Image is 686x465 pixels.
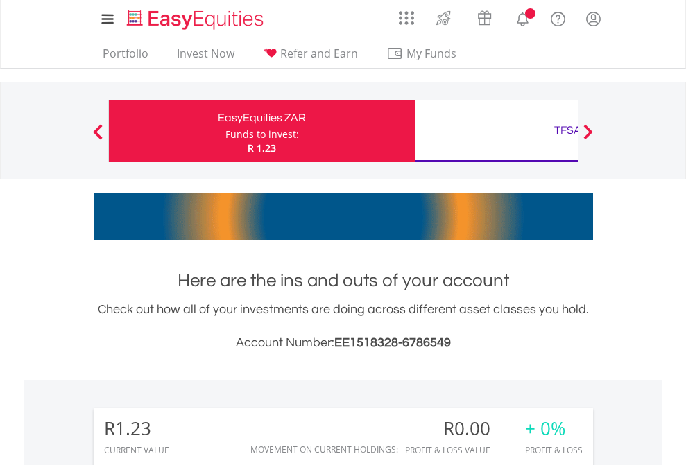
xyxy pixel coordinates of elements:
[104,419,169,439] div: R1.23
[171,46,240,68] a: Invest Now
[525,446,583,455] div: Profit & Loss
[257,46,363,68] a: Refer and Earn
[399,10,414,26] img: grid-menu-icon.svg
[405,419,508,439] div: R0.00
[94,268,593,293] h1: Here are the ins and outs of your account
[540,3,576,31] a: FAQ's and Support
[386,44,477,62] span: My Funds
[124,8,269,31] img: EasyEquities_Logo.png
[94,193,593,240] img: EasyMortage Promotion Banner
[576,3,611,34] a: My Profile
[94,333,593,353] h3: Account Number:
[280,46,358,61] span: Refer and Earn
[473,7,496,29] img: vouchers-v2.svg
[464,3,505,29] a: Vouchers
[121,3,269,31] a: Home page
[248,141,276,155] span: R 1.23
[94,300,593,353] div: Check out how all of your investments are doing across different asset classes you hold.
[117,108,406,128] div: EasyEquities ZAR
[84,131,112,145] button: Previous
[250,445,398,454] div: Movement on Current Holdings:
[505,3,540,31] a: Notifications
[390,3,423,26] a: AppsGrid
[432,7,455,29] img: thrive-v2.svg
[405,446,508,455] div: Profit & Loss Value
[97,46,154,68] a: Portfolio
[104,446,169,455] div: CURRENT VALUE
[525,419,583,439] div: + 0%
[574,131,602,145] button: Next
[225,128,299,141] div: Funds to invest:
[334,336,451,349] span: EE1518328-6786549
